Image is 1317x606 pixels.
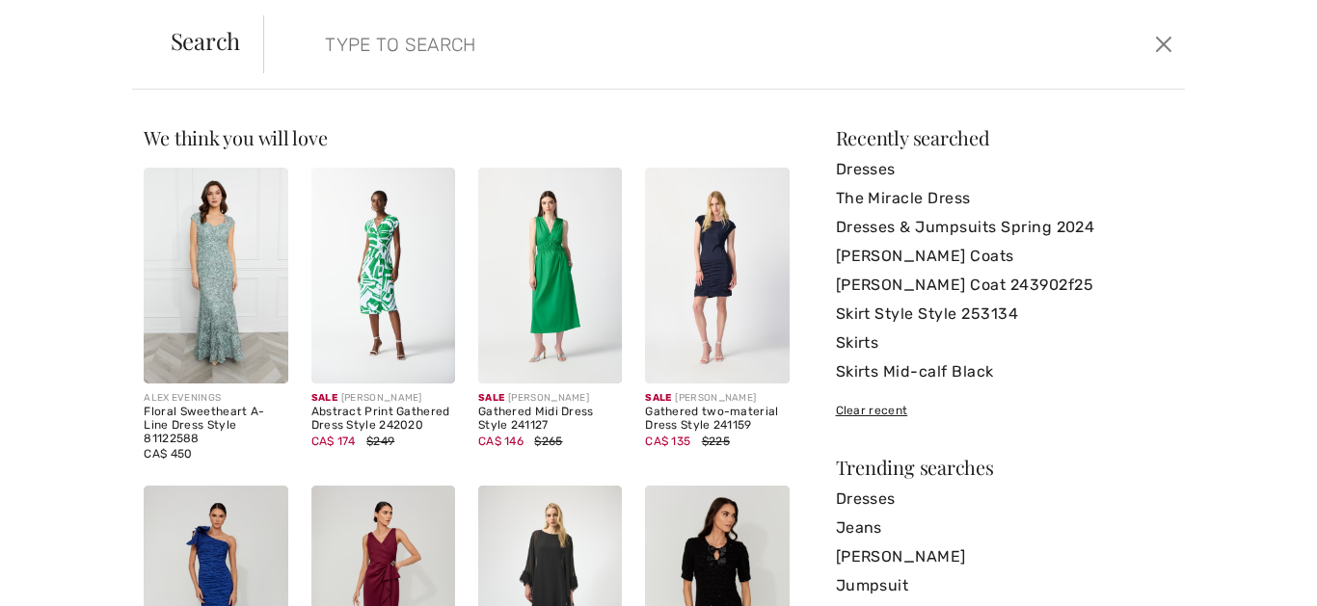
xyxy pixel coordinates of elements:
span: $265 [534,435,562,448]
a: Dresses [836,485,1173,514]
span: Search [171,29,241,52]
span: CA$ 146 [478,435,524,448]
button: Close [1149,29,1178,60]
span: $249 [366,435,394,448]
div: [PERSON_NAME] [311,391,455,406]
div: Floral Sweetheart A-Line Dress Style 81122588 [144,406,287,445]
div: Trending searches [836,458,1173,477]
img: Abstract Print Gathered Dress Style 242020. Green/vanilla [311,168,455,383]
div: ALEX EVENINGS [144,391,287,406]
div: Gathered two-material Dress Style 241159 [645,406,789,433]
a: Dresses [836,155,1173,184]
a: Jeans [836,514,1173,542]
span: $225 [702,435,730,448]
span: CA$ 135 [645,435,690,448]
span: Help [43,13,83,31]
span: CA$ 174 [311,435,356,448]
img: Gathered Midi Dress Style 241127. Midnight Blue [478,168,622,383]
a: Skirt Style Style 253134 [836,300,1173,329]
input: TYPE TO SEARCH [310,15,939,73]
div: [PERSON_NAME] [478,391,622,406]
a: Skirts Mid-calf Black [836,357,1173,386]
div: [PERSON_NAME] [645,391,789,406]
div: Recently searched [836,128,1173,147]
div: Gathered Midi Dress Style 241127 [478,406,622,433]
div: Clear recent [836,402,1173,419]
img: Floral Sweetheart A-Line Dress Style 81122588. Ice Sage [144,168,287,383]
img: Gathered two-material Dress Style 241159. Midnight Blue [645,168,789,383]
span: CA$ 450 [144,447,192,461]
a: Dresses & Jumpsuits Spring 2024 [836,213,1173,242]
span: Sale [478,392,504,404]
a: [PERSON_NAME] Coat 243902f25 [836,271,1173,300]
a: Skirts [836,329,1173,357]
a: [PERSON_NAME] Coats [836,242,1173,271]
span: We think you will love [144,124,327,150]
a: [PERSON_NAME] [836,542,1173,571]
a: Jumpsuit [836,571,1173,600]
a: The Miracle Dress [836,184,1173,213]
div: Abstract Print Gathered Dress Style 242020 [311,406,455,433]
span: Sale [311,392,337,404]
span: Sale [645,392,671,404]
